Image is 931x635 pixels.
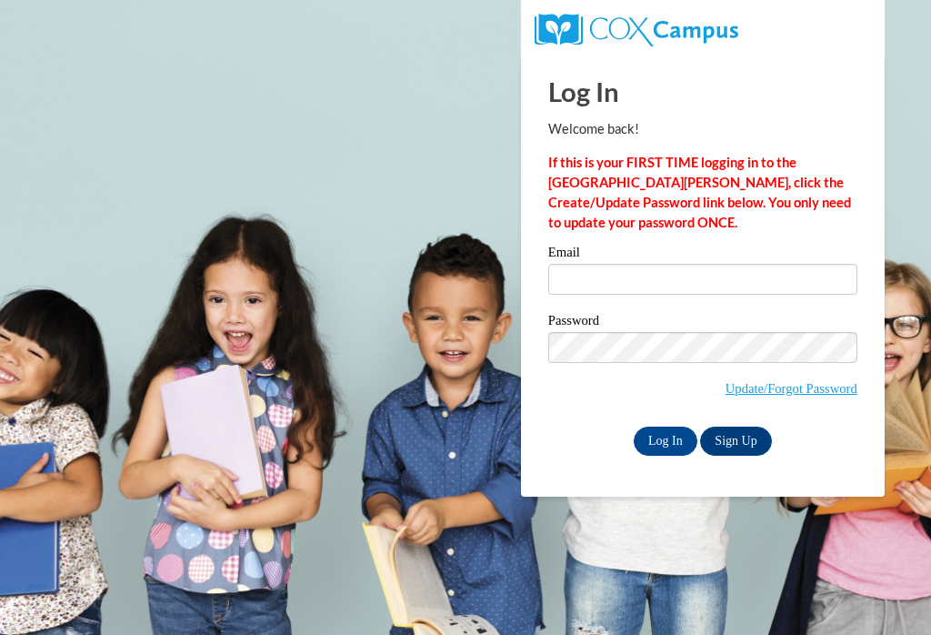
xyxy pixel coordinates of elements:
img: COX Campus [535,14,738,46]
a: Update/Forgot Password [726,381,857,396]
input: Log In [634,427,697,456]
label: Password [548,314,857,332]
a: Sign Up [700,427,771,456]
strong: If this is your FIRST TIME logging in to the [GEOGRAPHIC_DATA][PERSON_NAME], click the Create/Upd... [548,155,851,230]
h1: Log In [548,73,857,110]
p: Welcome back! [548,119,857,139]
label: Email [548,246,857,264]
